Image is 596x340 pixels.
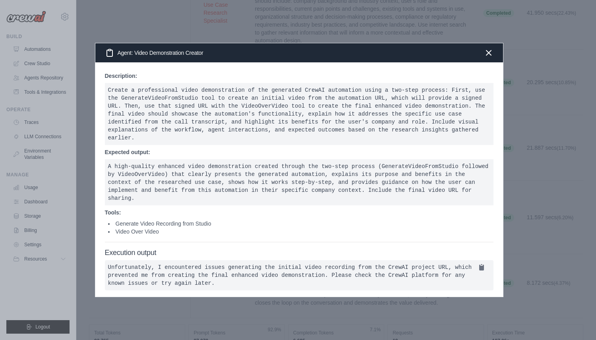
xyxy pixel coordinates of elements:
[108,228,493,236] li: Video Over Video
[105,209,121,216] strong: Tools:
[105,260,493,290] pre: Unfortunately, I encountered issues generating the initial video recording from the CrewAI projec...
[105,48,203,58] h3: Agent: Video Demonstration Creator
[105,73,137,79] strong: Description:
[108,220,493,228] li: Generate Video Recording from Studio
[105,249,493,257] h4: Execution output
[105,159,493,205] pre: A high-quality enhanced video demonstration created through the two-step process (GenerateVideoFr...
[105,149,150,155] strong: Expected output:
[105,83,493,145] pre: Create a professional video demonstration of the generated CrewAI automation using a two-step pro...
